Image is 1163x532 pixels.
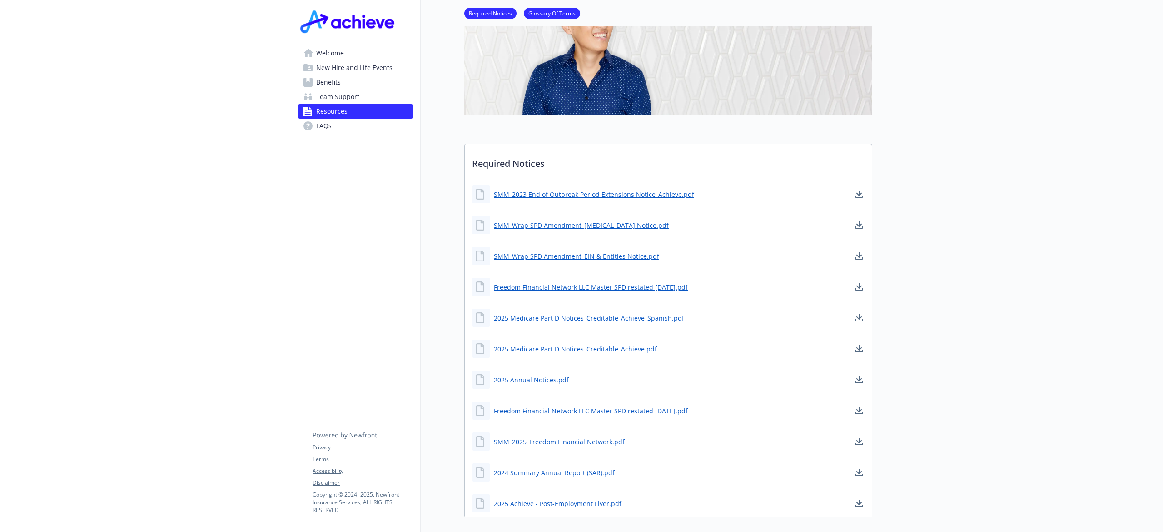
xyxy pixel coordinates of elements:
a: Required Notices [464,9,517,17]
span: Team Support [316,90,359,104]
a: 2025 Achieve - Post-Employment Flyer.pdf [494,499,621,508]
a: Terms [313,455,413,463]
a: download document [854,220,865,231]
a: Accessibility [313,467,413,475]
span: Benefits [316,75,341,90]
a: SMM_Wrap SPD Amendment_[MEDICAL_DATA] Notice.pdf [494,221,669,230]
p: Copyright © 2024 - 2025 , Newfront Insurance Services, ALL RIGHTS RESERVED [313,491,413,514]
a: SMM_Wrap SPD Amendment_EIN & Entities Notice.pdf [494,251,659,261]
a: SMM_2023 End of Outbreak Period Extensions Notice_Achieve.pdf [494,190,694,199]
a: download document [854,498,865,509]
a: 2025 Medicare Part D Notices_Creditable_Achieve_Spanish.pdf [494,313,684,323]
span: FAQs [316,119,332,133]
a: Disclaimer [313,479,413,487]
a: Glossary Of Terms [524,9,580,17]
p: Required Notices [465,144,872,178]
a: 2025 Annual Notices.pdf [494,375,569,385]
a: New Hire and Life Events [298,60,413,75]
a: download document [854,189,865,200]
a: SMM_2025_Freedom Financial Network.pdf [494,437,625,447]
a: download document [854,343,865,354]
a: 2025 Medicare Part D Notices_Creditable_Achieve.pdf [494,344,657,354]
a: download document [854,281,865,292]
a: download document [854,436,865,447]
a: Team Support [298,90,413,104]
a: download document [854,374,865,385]
a: Freedom Financial Network LLC Master SPD restated [DATE].pdf [494,282,688,292]
a: download document [854,405,865,416]
a: Freedom Financial Network LLC Master SPD restated [DATE].pdf [494,406,688,416]
a: Privacy [313,443,413,452]
a: 2024 Summary Annual Report (SAR).pdf [494,468,615,477]
a: Benefits [298,75,413,90]
a: download document [854,467,865,478]
a: FAQs [298,119,413,133]
a: download document [854,251,865,261]
span: New Hire and Life Events [316,60,393,75]
span: Welcome [316,46,344,60]
a: Resources [298,104,413,119]
a: download document [854,312,865,323]
a: Welcome [298,46,413,60]
span: Resources [316,104,348,119]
